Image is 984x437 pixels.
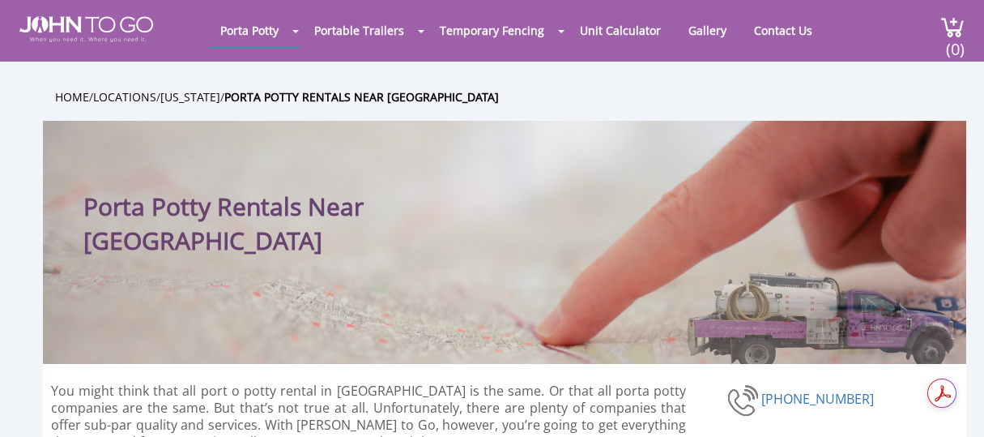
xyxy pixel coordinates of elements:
span: (0) [945,25,965,60]
a: Temporary Fencing [428,15,556,46]
img: JOHN to go [19,16,153,42]
a: [PHONE_NUMBER] [761,389,874,407]
img: phone-number [727,383,761,418]
a: Porta Potty [208,15,291,46]
img: Truck [675,266,958,364]
a: Home [55,89,89,105]
a: Porta Potty Rentals Near [GEOGRAPHIC_DATA] [224,89,499,105]
a: Gallery [676,15,739,46]
a: [US_STATE] [160,89,220,105]
a: Contact Us [742,15,824,46]
a: Locations [93,89,156,105]
img: cart a [940,16,965,38]
h1: Porta Potty Rentals Near [GEOGRAPHIC_DATA] [83,153,606,258]
ul: / / / [55,88,978,106]
a: Portable Trailers [302,15,416,46]
a: Unit Calculator [568,15,673,46]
